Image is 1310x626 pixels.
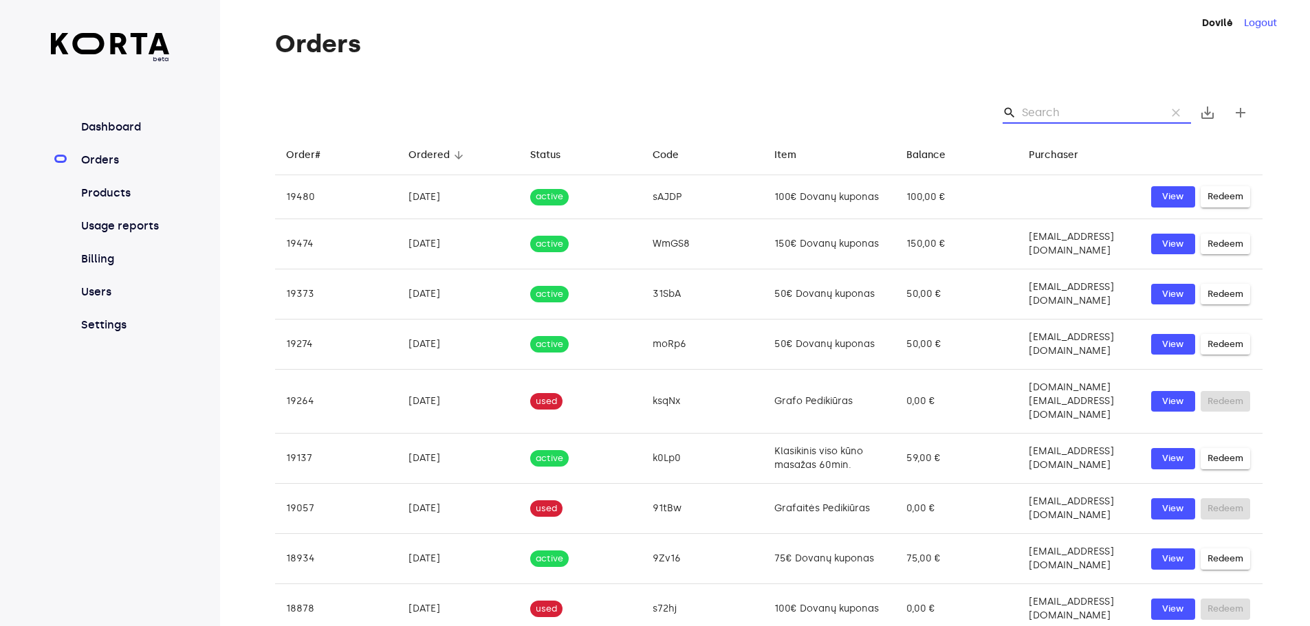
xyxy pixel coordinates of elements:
[397,534,520,584] td: [DATE]
[78,284,170,300] a: Users
[78,119,170,135] a: Dashboard
[397,175,520,219] td: [DATE]
[1208,551,1243,567] span: Redeem
[1208,236,1243,252] span: Redeem
[1018,320,1140,370] td: [EMAIL_ADDRESS][DOMAIN_NAME]
[1202,17,1233,29] strong: Dovilė
[1244,16,1277,30] button: Logout
[763,175,895,219] td: 100€ Dovanų kuponas
[763,434,895,484] td: Klasikinis viso kūno masažas 60min.
[895,534,1018,584] td: 75,00 €
[1151,548,1195,570] a: View
[906,147,946,164] div: Balance
[1201,186,1250,208] button: Redeem
[774,147,796,164] div: Item
[1158,189,1188,205] span: View
[763,219,895,269] td: 150€ Dovanų kuponas
[1022,102,1155,124] input: Search
[642,534,764,584] td: 9Zv16
[78,185,170,201] a: Products
[530,338,569,351] span: active
[51,33,170,64] a: beta
[275,30,1263,58] h1: Orders
[275,219,397,269] td: 19474
[642,175,764,219] td: sAJDP
[1029,147,1078,164] div: Purchaser
[1158,601,1188,617] span: View
[1158,501,1188,517] span: View
[275,175,397,219] td: 19480
[397,320,520,370] td: [DATE]
[1158,551,1188,567] span: View
[1201,548,1250,570] button: Redeem
[1151,284,1195,305] a: View
[642,484,764,534] td: 91tBw
[286,147,320,164] div: Order#
[1201,448,1250,469] button: Redeem
[1224,96,1257,129] button: Create new gift card
[763,534,895,584] td: 75€ Dovanų kuponas
[275,370,397,434] td: 19264
[1018,434,1140,484] td: [EMAIL_ADDRESS][DOMAIN_NAME]
[78,251,170,267] a: Billing
[408,147,468,164] span: Ordered
[1151,498,1195,519] button: View
[1018,484,1140,534] td: [EMAIL_ADDRESS][DOMAIN_NAME]
[895,434,1018,484] td: 59,00 €
[895,269,1018,320] td: 50,00 €
[895,370,1018,434] td: 0,00 €
[530,238,569,251] span: active
[895,219,1018,269] td: 150,00 €
[1018,219,1140,269] td: [EMAIL_ADDRESS][DOMAIN_NAME]
[1151,599,1195,620] button: View
[1151,186,1195,208] button: View
[906,147,963,164] span: Balance
[1018,269,1140,320] td: [EMAIL_ADDRESS][DOMAIN_NAME]
[1151,448,1195,469] button: View
[1232,104,1249,121] span: add
[452,149,465,161] span: arrow_downward
[1158,394,1188,410] span: View
[275,320,397,370] td: 19274
[1208,451,1243,467] span: Redeem
[1151,391,1195,412] button: View
[78,317,170,333] a: Settings
[275,269,397,320] td: 19373
[1151,234,1195,255] button: View
[642,320,764,370] td: moRp6
[397,219,520,269] td: [DATE]
[275,434,397,484] td: 19137
[1158,287,1188,302] span: View
[1201,284,1250,305] button: Redeem
[1199,104,1216,121] span: save_alt
[1158,451,1188,467] span: View
[895,175,1018,219] td: 100,00 €
[286,147,338,164] span: Order#
[397,434,520,484] td: [DATE]
[530,603,563,616] span: used
[1018,534,1140,584] td: [EMAIL_ADDRESS][DOMAIN_NAME]
[895,320,1018,370] td: 50,00 €
[530,502,563,515] span: used
[530,452,569,465] span: active
[397,484,520,534] td: [DATE]
[763,370,895,434] td: Grafo Pedikiūras
[1208,337,1243,353] span: Redeem
[1208,287,1243,302] span: Redeem
[763,484,895,534] td: Grafaitės Pedikiūras
[530,288,569,301] span: active
[51,54,170,64] span: beta
[1003,106,1016,120] span: Search
[51,33,170,54] img: Korta
[530,190,569,203] span: active
[397,269,520,320] td: [DATE]
[1151,334,1195,355] button: View
[275,484,397,534] td: 19057
[763,320,895,370] td: 50€ Dovanų kuponas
